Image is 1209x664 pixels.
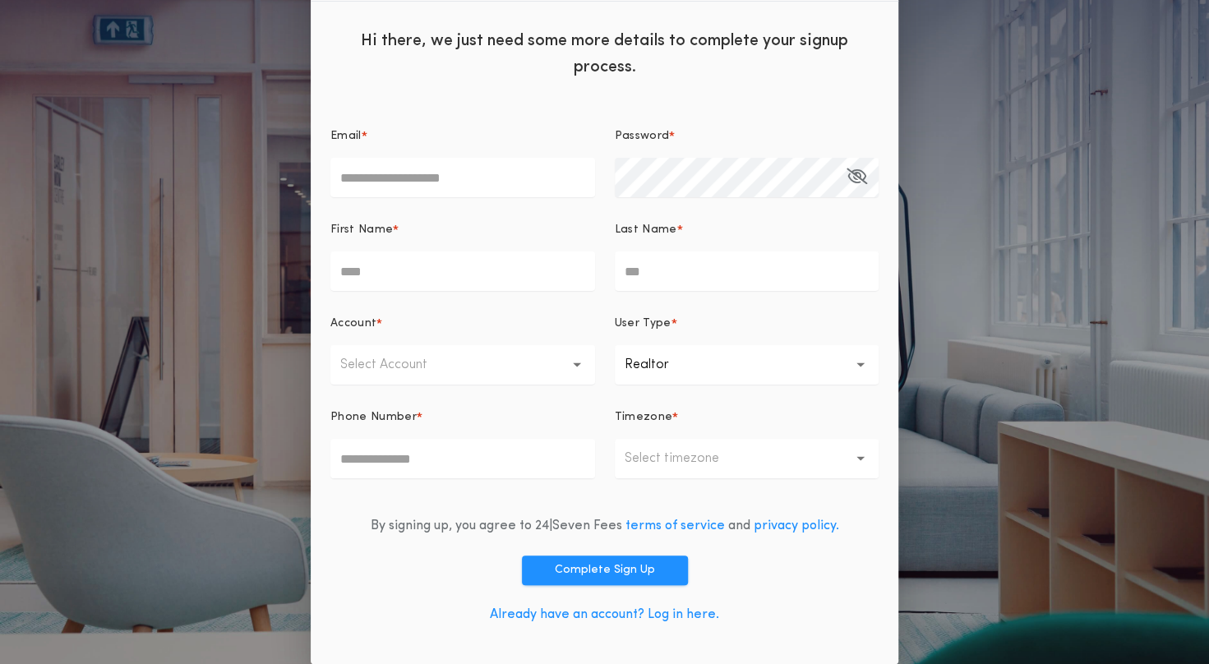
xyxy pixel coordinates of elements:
input: First Name* [330,251,595,291]
a: terms of service [625,519,725,533]
button: Select Account [330,345,595,385]
button: Complete Sign Up [522,556,688,585]
div: By signing up, you agree to 24|Seven Fees and [371,516,839,536]
button: Select timezone [615,439,879,478]
input: Last Name* [615,251,879,291]
button: Password* [847,158,867,197]
p: Password [615,128,670,145]
p: Last Name [615,222,677,238]
input: Phone Number* [330,439,595,478]
p: Phone Number [330,409,417,426]
p: First Name [330,222,393,238]
div: Hi there, we just need some more details to complete your signup process. [311,15,898,89]
button: Realtor [615,345,879,385]
p: Select timezone [625,449,745,468]
a: Already have an account? Log in here. [490,608,719,621]
p: Account [330,316,376,332]
p: Email [330,128,362,145]
input: Email* [330,158,595,197]
p: Realtor [625,355,695,375]
a: privacy policy. [754,519,839,533]
p: Timezone [615,409,673,426]
p: Select Account [340,355,454,375]
p: User Type [615,316,671,332]
input: Password* [615,158,879,197]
